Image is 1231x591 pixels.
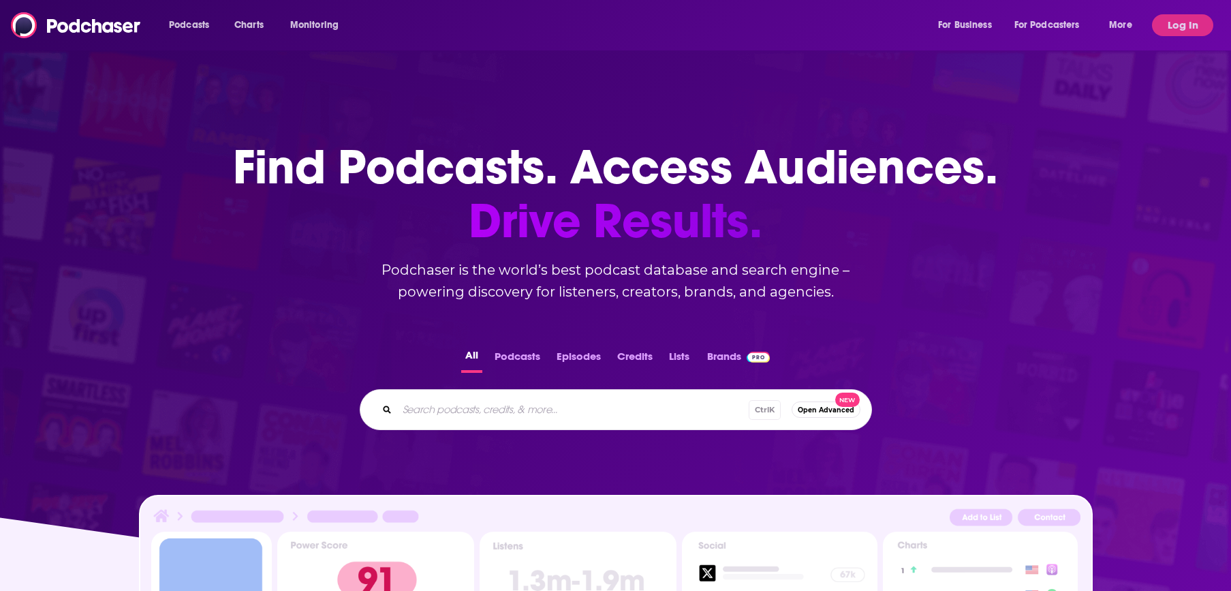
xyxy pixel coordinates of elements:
button: open menu [281,14,356,36]
img: Podcast Insights Header [151,507,1080,531]
img: Podchaser - Follow, Share and Rate Podcasts [11,12,142,38]
button: Lists [665,346,694,373]
button: Credits [613,346,657,373]
h1: Find Podcasts. Access Audiences. [233,140,998,248]
span: Monitoring [290,16,339,35]
span: For Business [938,16,992,35]
h2: Podchaser is the world’s best podcast database and search engine – powering discovery for listene... [343,259,888,303]
span: Drive Results. [233,194,998,248]
button: Log In [1152,14,1213,36]
button: open menu [1100,14,1149,36]
span: Ctrl K [749,400,781,420]
img: Podchaser Pro [747,352,770,363]
button: Open AdvancedNew [792,401,860,418]
a: Charts [225,14,272,36]
button: All [461,346,482,373]
input: Search podcasts, credits, & more... [397,399,749,421]
a: BrandsPodchaser Pro [707,346,770,373]
div: Search podcasts, credits, & more... [360,389,872,430]
button: Podcasts [490,346,544,373]
span: New [835,393,860,407]
span: Podcasts [169,16,209,35]
button: open menu [159,14,227,36]
button: open menu [1006,14,1100,36]
button: open menu [929,14,1009,36]
span: For Podcasters [1014,16,1080,35]
button: Episodes [552,346,605,373]
span: Charts [234,16,264,35]
span: Open Advanced [798,406,854,414]
span: More [1109,16,1132,35]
